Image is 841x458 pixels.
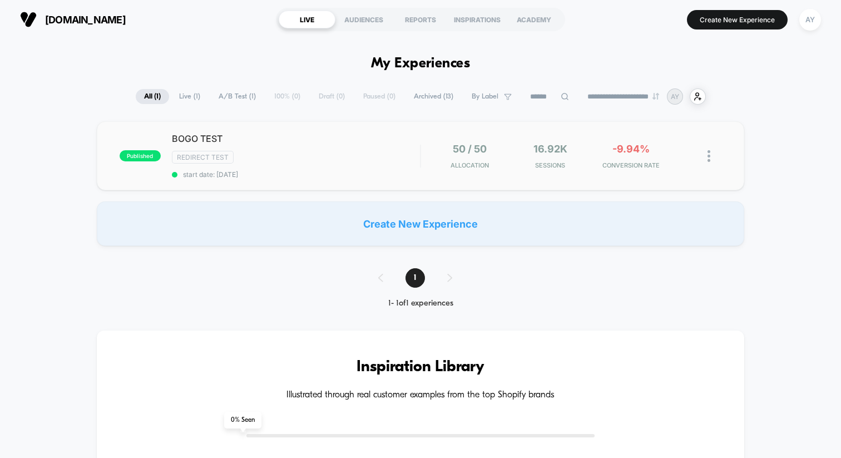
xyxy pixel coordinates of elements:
span: Redirect Test [172,151,234,164]
p: AY [671,92,679,101]
span: Allocation [451,161,489,169]
div: INSPIRATIONS [449,11,506,28]
span: All ( 1 ) [136,89,169,104]
span: -9.94% [612,143,650,155]
div: ACADEMY [506,11,562,28]
span: start date: [DATE] [172,170,420,179]
span: BOGO TEST [172,133,420,144]
span: CONVERSION RATE [593,161,669,169]
span: 16.92k [533,143,567,155]
h3: Inspiration Library [130,358,711,376]
h4: Illustrated through real customer examples from the top Shopify brands [130,390,711,401]
button: Create New Experience [687,10,788,29]
img: close [708,150,710,162]
button: [DOMAIN_NAME] [17,11,129,28]
div: 1 - 1 of 1 experiences [367,299,474,308]
div: REPORTS [392,11,449,28]
span: By Label [472,92,498,101]
div: AUDIENCES [335,11,392,28]
div: Create New Experience [97,201,744,246]
span: Sessions [513,161,588,169]
button: AY [796,8,824,31]
div: LIVE [279,11,335,28]
img: Visually logo [20,11,37,28]
span: Live ( 1 ) [171,89,209,104]
span: 1 [405,268,425,288]
span: published [120,150,161,161]
div: AY [799,9,821,31]
span: A/B Test ( 1 ) [210,89,264,104]
span: 50 / 50 [453,143,487,155]
span: 0 % Seen [224,412,261,429]
span: Archived ( 13 ) [405,89,462,104]
span: [DOMAIN_NAME] [45,14,126,26]
h1: My Experiences [371,56,471,72]
img: end [652,93,659,100]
